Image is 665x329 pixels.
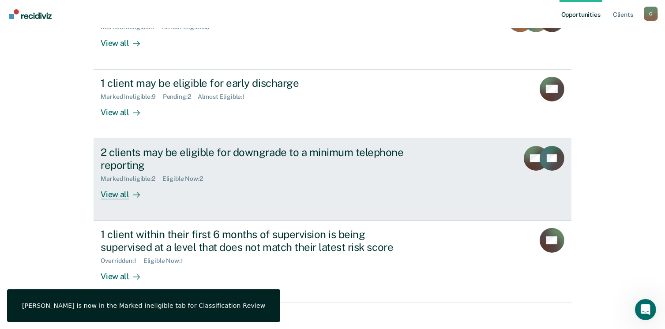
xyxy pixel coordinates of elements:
[644,7,658,21] div: G
[101,146,410,172] div: 2 clients may be eligible for downgrade to a minimum telephone reporting
[162,175,210,183] div: Eligible Now : 2
[101,264,150,281] div: View all
[9,9,52,19] img: Recidiviz
[101,175,162,183] div: Marked Ineligible : 2
[94,221,571,303] a: 1 client within their first 6 months of supervision is being supervised at a level that does not ...
[101,100,150,117] div: View all
[94,70,571,139] a: 1 client may be eligible for early dischargeMarked Ineligible:9Pending:2Almost Eligible:1View all
[644,7,658,21] button: Profile dropdown button
[163,93,198,101] div: Pending : 2
[101,77,410,90] div: 1 client may be eligible for early discharge
[101,228,410,254] div: 1 client within their first 6 months of supervision is being supervised at a level that does not ...
[198,93,252,101] div: Almost Eligible : 1
[101,93,162,101] div: Marked Ineligible : 9
[101,31,150,48] div: View all
[22,302,265,310] div: [PERSON_NAME] is now in the Marked Ineligible tab for Classification Review
[101,182,150,199] div: View all
[143,257,190,265] div: Eligible Now : 1
[101,257,143,265] div: Overridden : 1
[94,139,571,221] a: 2 clients may be eligible for downgrade to a minimum telephone reportingMarked Ineligible:2Eligib...
[635,299,656,320] iframe: Intercom live chat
